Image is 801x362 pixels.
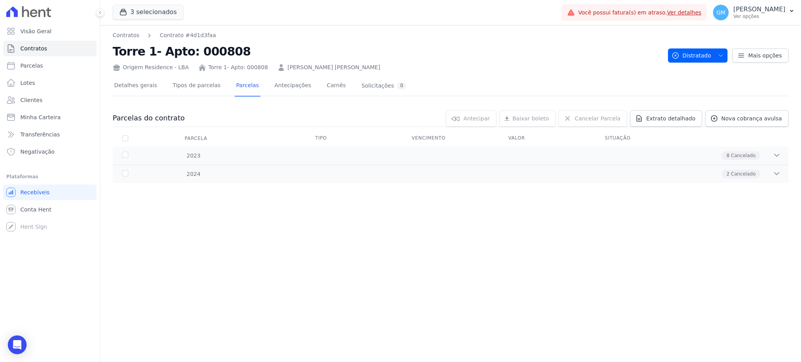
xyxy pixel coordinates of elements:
a: Minha Carteira [3,109,97,125]
a: Antecipações [273,76,313,97]
a: Visão Geral [3,23,97,39]
button: Distratado [668,48,727,63]
span: 2023 [186,152,201,160]
span: 2024 [186,170,201,178]
span: Extrato detalhado [646,115,695,122]
a: Clientes [3,92,97,108]
span: Contratos [20,45,47,52]
div: Parcela [175,131,217,146]
span: Parcelas [20,62,43,70]
a: Ver detalhes [667,9,702,16]
button: 3 selecionados [113,5,183,20]
a: Tipos de parcelas [171,76,222,97]
span: Distratado [672,48,711,63]
th: Tipo [306,130,402,147]
a: Negativação [3,144,97,159]
nav: Breadcrumb [113,31,662,39]
span: Lotes [20,79,35,87]
a: Lotes [3,75,97,91]
div: Open Intercom Messenger [8,335,27,354]
th: Vencimento [402,130,499,147]
span: 2 [726,170,729,177]
a: Contrato #4d1d3faa [160,31,216,39]
a: Transferências [3,127,97,142]
a: Extrato detalhado [630,110,702,127]
a: Detalhes gerais [113,76,159,97]
span: Negativação [20,148,55,156]
nav: Breadcrumb [113,31,216,39]
a: Carnês [325,76,347,97]
a: Recebíveis [3,185,97,200]
a: [PERSON_NAME] [PERSON_NAME] [287,63,380,72]
span: Cancelado [731,152,756,159]
a: Parcelas [235,76,260,97]
div: Origem Residence - LBA [113,63,189,72]
span: Nova cobrança avulsa [721,115,782,122]
a: Contratos [3,41,97,56]
th: Valor [499,130,595,147]
div: Plataformas [6,172,93,181]
span: Clientes [20,96,42,104]
span: Recebíveis [20,188,50,196]
span: GM [717,10,726,15]
div: 0 [397,82,406,90]
th: Situação [595,130,692,147]
p: [PERSON_NAME] [733,5,785,13]
a: Torre 1- Apto: 000808 [208,63,268,72]
div: Solicitações [361,82,406,90]
h2: Torre 1- Apto: 000808 [113,43,662,60]
span: Transferências [20,131,60,138]
span: Minha Carteira [20,113,61,121]
a: Mais opções [732,48,788,63]
span: Mais opções [748,52,782,59]
span: Conta Hent [20,206,51,213]
span: Cancelado [731,170,756,177]
p: Ver opções [733,13,785,20]
span: Você possui fatura(s) em atraso. [578,9,701,17]
a: Nova cobrança avulsa [705,110,788,127]
button: GM [PERSON_NAME] Ver opções [707,2,801,23]
span: Visão Geral [20,27,52,35]
span: 8 [726,152,729,159]
a: Solicitações0 [360,76,408,97]
a: Contratos [113,31,139,39]
a: Conta Hent [3,202,97,217]
h3: Parcelas do contrato [113,113,185,123]
a: Parcelas [3,58,97,73]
